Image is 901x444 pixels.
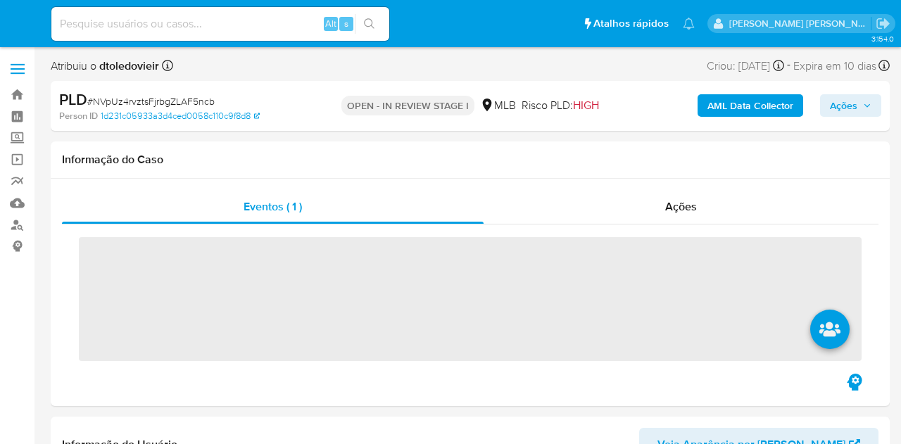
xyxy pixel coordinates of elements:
p: OPEN - IN REVIEW STAGE I [341,96,474,115]
span: # NVpUz4rvztsFjrbgZLAF5ncb [87,94,215,108]
span: Atalhos rápidos [593,16,669,31]
span: Risco PLD: [522,98,599,113]
b: Person ID [59,110,98,122]
button: search-icon [355,14,384,34]
b: dtoledovieir [96,58,159,74]
h1: Informação do Caso [62,153,878,167]
span: Eventos ( 1 ) [244,198,302,215]
span: Atribuiu o [51,58,159,74]
span: - [787,56,790,75]
span: s [344,17,348,30]
span: HIGH [573,97,599,113]
span: Ações [830,94,857,117]
a: Sair [876,16,890,31]
div: Criou: [DATE] [707,56,784,75]
a: Notificações [683,18,695,30]
a: 1d231c05933a3d4ced0058c110c9f8d8 [101,110,260,122]
p: danilo.toledo@mercadolivre.com [729,17,871,30]
div: MLB [480,98,516,113]
input: Pesquise usuários ou casos... [51,15,389,33]
b: AML Data Collector [707,94,793,117]
b: PLD [59,88,87,110]
span: ‌ [79,237,862,361]
span: Ações [665,198,697,215]
button: Ações [820,94,881,117]
span: Alt [325,17,336,30]
span: Expira em 10 dias [793,58,876,74]
button: AML Data Collector [698,94,803,117]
